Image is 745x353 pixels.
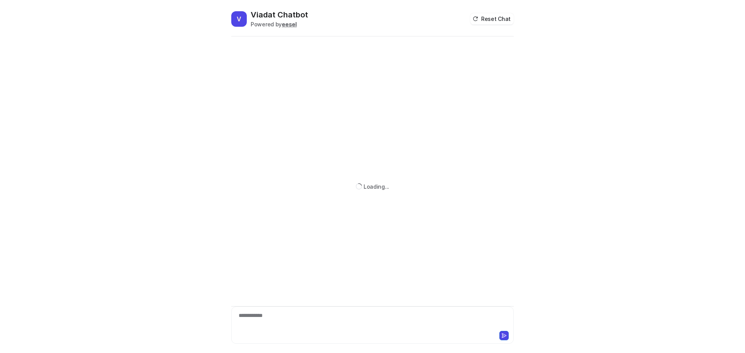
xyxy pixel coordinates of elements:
[282,21,297,28] b: eesel
[364,183,389,191] div: Loading...
[251,20,308,28] div: Powered by
[470,13,514,24] button: Reset Chat
[251,9,308,20] h2: Viadat Chatbot
[231,11,247,27] span: V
